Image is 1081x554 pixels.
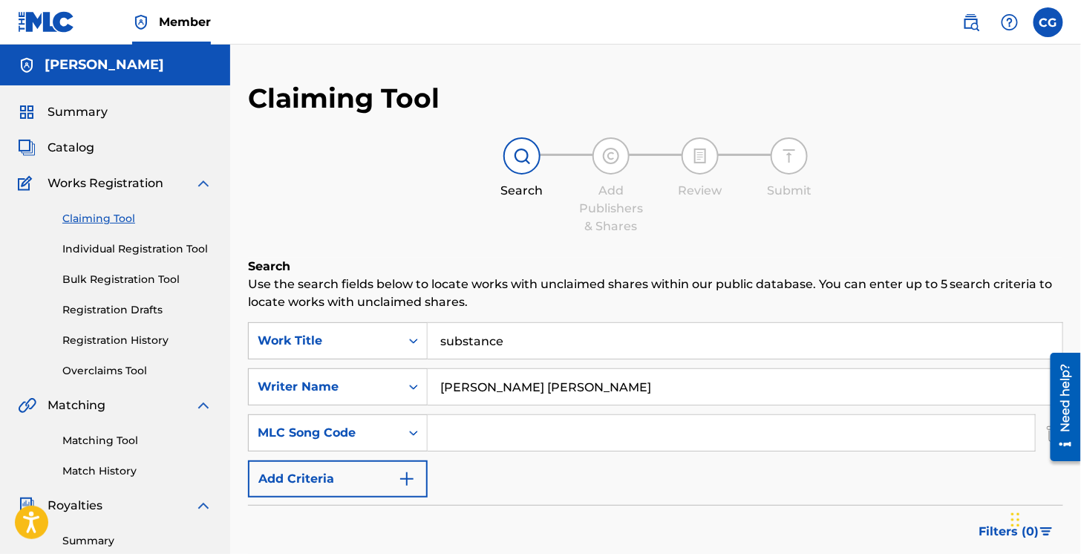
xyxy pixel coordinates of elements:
[18,139,36,157] img: Catalog
[752,182,826,200] div: Submit
[962,13,980,31] img: search
[62,302,212,318] a: Registration Drafts
[602,147,620,165] img: step indicator icon for Add Publishers & Shares
[1011,498,1020,542] div: Arrastrar
[248,82,440,115] h2: Claiming Tool
[398,470,416,488] img: 9d2ae6d4665cec9f34b9.svg
[195,497,212,515] img: expand
[1033,7,1063,37] div: User Menu
[18,497,36,515] img: Royalties
[48,103,108,121] span: Summary
[1007,483,1081,554] div: Widget de chat
[970,513,1063,550] button: Filters (0)
[48,139,94,157] span: Catalog
[45,56,164,74] h5: Cristian Garcia Rivera
[513,147,531,165] img: step indicator icon for Search
[248,276,1063,311] p: Use the search fields below to locate works with unclaimed shares within our public database. You...
[62,241,212,257] a: Individual Registration Tool
[18,103,36,121] img: Summary
[248,258,1063,276] h6: Search
[18,175,37,192] img: Works Registration
[1001,13,1019,31] img: help
[1039,347,1081,466] iframe: Resource Center
[780,147,798,165] img: step indicator icon for Submit
[62,463,212,479] a: Match History
[18,103,108,121] a: SummarySummary
[979,523,1039,541] span: Filters ( 0 )
[248,460,428,498] button: Add Criteria
[18,56,36,74] img: Accounts
[62,211,212,227] a: Claiming Tool
[62,333,212,348] a: Registration History
[195,397,212,414] img: expand
[62,272,212,287] a: Bulk Registration Tool
[62,433,212,449] a: Matching Tool
[48,397,105,414] span: Matching
[18,139,94,157] a: CatalogCatalog
[1007,483,1081,554] iframe: Chat Widget
[258,332,391,350] div: Work Title
[159,13,211,30] span: Member
[48,497,102,515] span: Royalties
[663,182,737,200] div: Review
[956,7,986,37] a: Public Search
[62,363,212,379] a: Overclaims Tool
[258,378,391,396] div: Writer Name
[574,182,648,235] div: Add Publishers & Shares
[62,533,212,549] a: Summary
[691,147,709,165] img: step indicator icon for Review
[48,175,163,192] span: Works Registration
[995,7,1025,37] div: Help
[132,13,150,31] img: Top Rightsholder
[485,182,559,200] div: Search
[18,397,36,414] img: Matching
[195,175,212,192] img: expand
[18,11,75,33] img: MLC Logo
[258,424,391,442] div: MLC Song Code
